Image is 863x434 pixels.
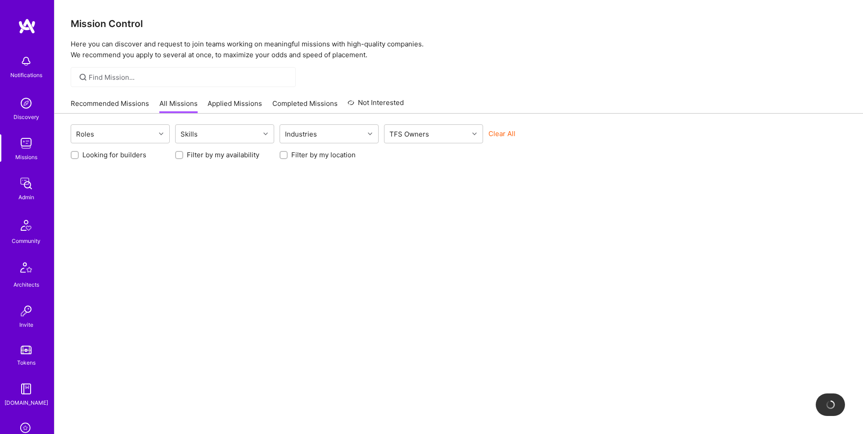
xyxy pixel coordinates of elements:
[14,112,39,122] div: Discovery
[178,128,200,141] div: Skills
[368,132,372,136] i: icon Chevron
[17,134,35,152] img: teamwork
[18,18,36,34] img: logo
[263,132,268,136] i: icon Chevron
[15,215,37,236] img: Community
[82,150,146,160] label: Looking for builders
[15,152,37,162] div: Missions
[159,99,198,114] a: All Missions
[488,129,515,138] button: Clear All
[12,236,41,246] div: Community
[17,302,35,320] img: Invite
[283,128,319,141] div: Industries
[17,174,35,192] img: admin teamwork
[291,150,356,160] label: Filter by my location
[18,192,34,202] div: Admin
[74,128,96,141] div: Roles
[71,18,847,29] h3: Mission Control
[5,398,48,407] div: [DOMAIN_NAME]
[19,320,33,329] div: Invite
[387,128,431,141] div: TFS Owners
[17,358,36,367] div: Tokens
[21,346,32,354] img: tokens
[17,94,35,112] img: discovery
[78,72,88,82] i: icon SearchGrey
[187,150,259,160] label: Filter by my availability
[824,398,836,411] img: loading
[10,70,42,80] div: Notifications
[17,380,35,398] img: guide book
[159,132,163,136] i: icon Chevron
[71,39,847,60] p: Here you can discover and request to join teams working on meaningful missions with high-quality ...
[71,99,149,114] a: Recommended Missions
[89,73,289,82] input: Find Mission...
[272,99,338,114] a: Completed Missions
[208,99,262,114] a: Applied Missions
[348,97,404,114] a: Not Interested
[14,280,39,289] div: Architects
[17,52,35,70] img: bell
[15,258,37,280] img: Architects
[472,132,477,136] i: icon Chevron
